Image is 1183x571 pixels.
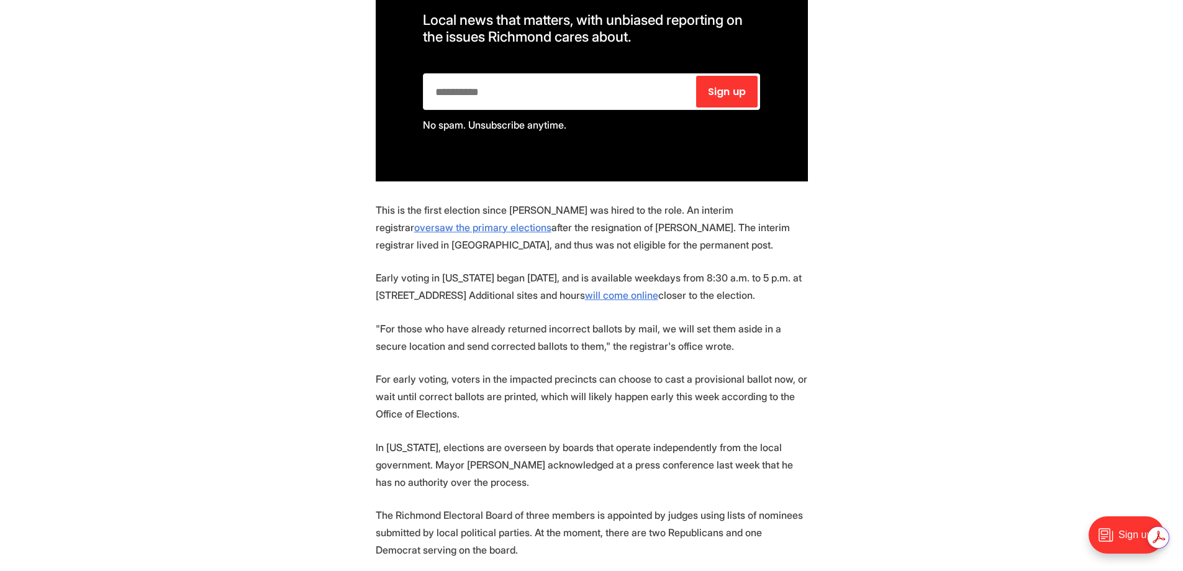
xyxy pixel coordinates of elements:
[376,370,808,423] p: For early voting, voters in the impacted precincts can choose to cast a provisional ballot now, o...
[414,221,551,234] a: oversaw the primary elections
[585,289,658,301] a: will come online
[1078,510,1183,571] iframe: portal-trigger
[696,76,758,107] button: Sign up
[376,506,808,559] p: The Richmond Electoral Board of three members is appointed by judges using lists of nominees subm...
[376,201,808,254] p: This is the first election since [PERSON_NAME] was hired to the role. An interim registrar after ...
[423,11,746,45] span: Local news that matters, with unbiased reporting on the issues Richmond cares about.
[376,320,808,355] p: "For those who have already returned incorrect ballots by mail, we will set them aside in a secur...
[376,269,808,304] p: Early voting in [US_STATE] began [DATE], and is available weekdays from 8:30 a.m. to 5 p.m. at [S...
[376,439,808,491] p: In [US_STATE], elections are overseen by boards that operate independently from the local governm...
[708,87,746,97] span: Sign up
[423,119,566,131] span: No spam. Unsubscribe anytime.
